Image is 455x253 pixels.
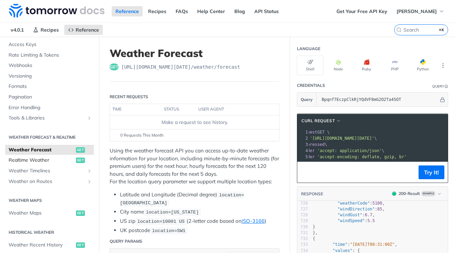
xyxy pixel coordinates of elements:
[392,192,396,196] span: 200
[137,219,185,224] span: location=10001 US
[231,6,249,16] a: Blog
[76,147,85,153] span: get
[437,26,446,33] kbd: ⌘K
[337,218,365,223] span: "windSpeed"
[5,103,94,113] a: Error Handling
[297,141,309,148] div: 3
[393,6,448,16] button: [PERSON_NAME]
[9,52,92,59] span: Rate Limiting & Tokens
[5,50,94,60] a: Rate Limiting & Tokens
[110,47,279,59] h1: Weather Forecast
[5,240,94,250] a: Weather Recent Historyget
[297,242,308,248] div: 733
[297,218,308,224] div: 729
[5,134,94,140] h2: Weather Forecast & realtime
[295,142,325,147] span: --compressed
[439,96,446,103] button: Hide
[9,157,74,164] span: Realtime Weather
[297,56,323,75] button: Shell
[297,46,320,52] div: Language
[5,229,94,235] h2: Historical Weather
[313,248,360,253] span: : {
[399,191,420,197] div: 200 - Result
[5,155,94,165] a: Realtime Weatherget
[5,197,94,204] h2: Weather Maps
[5,60,94,71] a: Webhooks
[29,25,63,35] a: Recipes
[377,207,382,211] span: 85
[9,210,74,217] span: Weather Maps
[432,84,444,89] div: Query
[297,154,309,160] div: 5
[193,6,229,16] a: Help Center
[297,129,309,135] div: 1
[301,118,335,124] span: cURL Request
[365,212,373,217] span: 6.7
[325,56,352,75] button: Node
[337,207,375,211] span: "windDirection"
[410,56,436,75] button: Python
[9,41,92,48] span: Access Keys
[121,64,240,70] span: https://api.tomorrow.io/v4/weather/forecast
[9,83,92,90] span: Formats
[299,117,344,124] button: cURL Request
[318,93,439,106] input: apikey
[9,62,92,69] span: Webhooks
[251,6,282,16] a: API Status
[317,154,407,159] span: 'accept-encoding: deflate, gzip, br'
[5,208,94,218] a: Weather Mapsget
[146,210,199,215] span: location=[US_STATE]
[7,25,27,35] span: v4.0.1
[76,27,99,33] span: Reference
[9,104,92,111] span: Error Handling
[367,218,375,223] span: 5.5
[9,4,104,18] img: Tomorrow.io Weather API Docs
[397,8,437,14] span: [PERSON_NAME]
[172,6,192,16] a: FAQs
[297,212,308,218] div: 728
[350,242,395,247] span: "[DATE]T08:31:00Z"
[282,148,384,153] span: \
[282,136,377,141] span: \
[313,201,385,206] span: : ,
[9,242,74,249] span: Weather Recent History
[242,218,265,224] a: ISO-3166
[120,208,279,216] li: City name
[152,228,185,233] span: location=SW1
[113,119,276,126] div: Make a request to see history.
[297,148,309,154] div: 4
[120,217,279,225] li: US zip (2-letter code based on )
[87,168,92,174] button: Show subpages for Weather Timelines
[337,212,362,217] span: "windGust"
[5,92,94,102] a: Pagination
[333,242,347,247] span: "time"
[301,191,323,197] button: RESPONSE
[5,113,94,123] a: Tools & LibrariesShow subpages for Tools & Libraries
[333,6,391,16] a: Get Your Free API Key
[297,135,309,141] div: 2
[313,225,315,229] span: }
[76,158,85,163] span: get
[87,115,92,121] button: Show subpages for Tools & Libraries
[5,71,94,81] a: Versioning
[353,56,380,75] button: Ruby
[440,62,446,69] svg: More ellipsis
[9,94,92,101] span: Pagination
[445,85,448,88] i: Information
[389,190,444,197] button: 200200-ResultExample
[120,227,279,234] li: UK postcode
[310,136,374,141] span: '[URL][DOMAIN_NAME][DATE]'
[317,148,382,153] span: 'accept: application/json'
[421,191,435,196] span: Example
[110,64,119,70] span: get
[381,56,408,75] button: PHP
[297,206,308,212] div: 727
[41,27,59,33] span: Recipes
[5,166,94,176] a: Weather TimelinesShow subpages for Weather Timelines
[297,93,317,106] button: Query
[120,191,279,207] li: Latitude and Longitude (Decimal degree)
[313,230,318,235] span: },
[87,179,92,184] button: Show subpages for Weather on Routes
[144,6,170,16] a: Recipes
[76,242,85,248] span: get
